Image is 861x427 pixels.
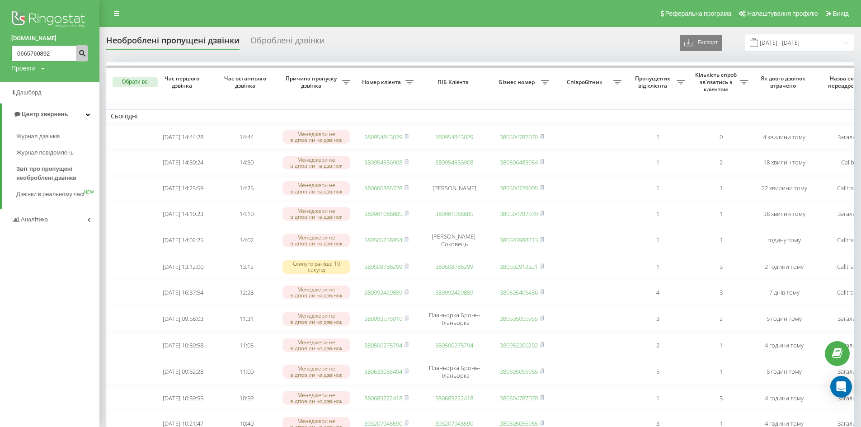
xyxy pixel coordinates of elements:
[151,281,215,305] td: [DATE] 16:37:54
[364,341,402,349] a: 380506275794
[435,341,473,349] a: 380506275794
[500,133,538,141] a: 380504787070
[282,207,350,221] div: Менеджери не відповіли на дзвінок
[215,281,278,305] td: 12:28
[282,391,350,405] div: Менеджери не відповіли на дзвінок
[665,10,732,17] span: Реферальна програма
[222,75,271,89] span: Час останнього дзвінка
[626,359,689,384] td: 5
[2,103,99,125] a: Центр звернень
[364,367,402,375] a: 380633055494
[215,125,278,149] td: 14:44
[151,125,215,149] td: [DATE] 14:44:28
[364,263,402,271] a: 380508786299
[215,255,278,279] td: 13:12
[689,125,753,149] td: 0
[689,150,753,174] td: 2
[364,314,402,323] a: 380993575910
[418,228,490,253] td: [PERSON_NAME]-Соковець
[151,306,215,331] td: [DATE] 09:58:03
[282,286,350,299] div: Менеджери не відповіли на дзвінок
[364,158,402,166] a: 380954536908
[626,150,689,174] td: 1
[830,376,852,398] div: Open Intercom Messenger
[282,181,350,195] div: Менеджери не відповіли на дзвінок
[753,359,816,384] td: 5 годин тому
[760,75,809,89] span: Як довго дзвінок втрачено
[689,281,753,305] td: 3
[689,359,753,384] td: 1
[500,184,538,192] a: 380504729005
[151,202,215,226] td: [DATE] 14:10:23
[753,176,816,200] td: 22 хвилини тому
[435,394,473,402] a: 380683222418
[151,150,215,174] td: [DATE] 14:30:24
[151,255,215,279] td: [DATE] 13:12:00
[215,150,278,174] td: 14:30
[215,359,278,384] td: 11:00
[282,260,350,273] div: Скинуто раніше 10 секунд
[16,89,42,96] span: Дашборд
[630,75,677,89] span: Пропущених від клієнта
[364,184,402,192] a: 380660885728
[418,359,490,384] td: Планьорка Бронь-Планьорка
[626,333,689,357] td: 2
[626,125,689,149] td: 1
[364,133,402,141] a: 380954843029
[500,210,538,218] a: 380504787070
[16,164,95,183] span: Звіт про пропущені необроблені дзвінки
[694,71,740,93] span: Кількість спроб зв'язатись з клієнтом
[689,176,753,200] td: 1
[215,333,278,357] td: 11:05
[418,176,490,200] td: [PERSON_NAME]
[16,161,99,186] a: Звіт про пропущені необроблені дзвінки
[689,202,753,226] td: 1
[435,158,473,166] a: 380954536908
[22,111,68,117] span: Центр звернень
[282,234,350,247] div: Менеджери не відповіли на дзвінок
[689,228,753,253] td: 1
[753,125,816,149] td: 4 хвилини тому
[159,75,207,89] span: Час першого дзвінка
[151,386,215,410] td: [DATE] 10:59:55
[11,64,36,73] div: Проекти
[364,394,402,402] a: 380683222418
[418,306,490,331] td: Планьорка Бронь-Планьорка
[500,288,538,296] a: 380505405436
[753,255,816,279] td: 2 години тому
[426,79,483,86] span: ПІБ Клієнта
[364,236,402,244] a: 380505258954
[215,386,278,410] td: 10:59
[359,79,405,86] span: Номер клієнта
[626,255,689,279] td: 1
[747,10,818,17] span: Налаштування профілю
[558,79,613,86] span: Співробітник
[435,288,473,296] a: 380992429859
[16,132,60,141] span: Журнал дзвінків
[151,176,215,200] td: [DATE] 14:25:59
[753,333,816,357] td: 4 години тому
[11,9,88,32] img: Ringostat logo
[435,263,473,271] a: 380508786299
[753,386,816,410] td: 4 години тому
[364,210,402,218] a: 380961088685
[106,36,240,50] div: Необроблені пропущені дзвінки
[282,156,350,169] div: Менеджери не відповіли на дзвінок
[435,210,473,218] a: 380961088685
[435,133,473,141] a: 380954843029
[689,333,753,357] td: 1
[689,255,753,279] td: 3
[500,367,538,375] a: 380505055955
[753,202,816,226] td: 38 хвилин тому
[113,77,158,87] button: Обрати всі
[215,202,278,226] td: 14:10
[626,306,689,331] td: 3
[500,236,538,244] a: 380503988713
[151,359,215,384] td: [DATE] 09:52:28
[16,186,99,202] a: Дзвінки в реальному часіNEW
[500,314,538,323] a: 380505055955
[626,202,689,226] td: 1
[282,130,350,144] div: Менеджери не відповіли на дзвінок
[626,176,689,200] td: 1
[833,10,849,17] span: Вихід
